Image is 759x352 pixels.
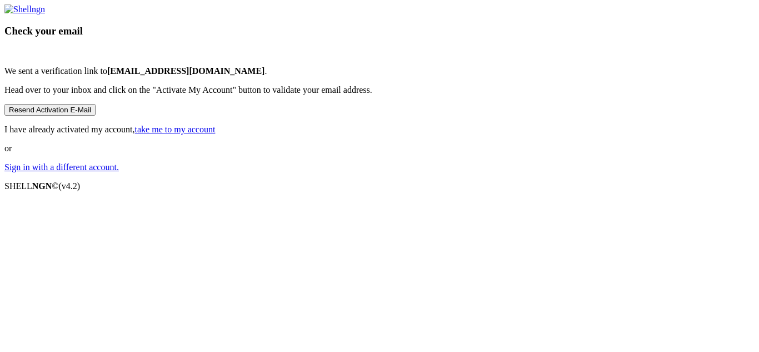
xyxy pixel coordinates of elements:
b: [EMAIL_ADDRESS][DOMAIN_NAME] [107,66,265,76]
b: NGN [32,181,52,191]
p: We sent a verification link to . [4,66,755,76]
button: Resend Activation E-Mail [4,104,96,116]
div: or [4,4,755,172]
a: Sign in with a different account. [4,162,119,172]
span: SHELL © [4,181,80,191]
p: Head over to your inbox and click on the "Activate My Account" button to validate your email addr... [4,85,755,95]
a: take me to my account [135,125,216,134]
h3: Check your email [4,25,755,37]
span: 4.2.0 [59,181,81,191]
p: I have already activated my account, [4,125,755,135]
img: Shellngn [4,4,45,14]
